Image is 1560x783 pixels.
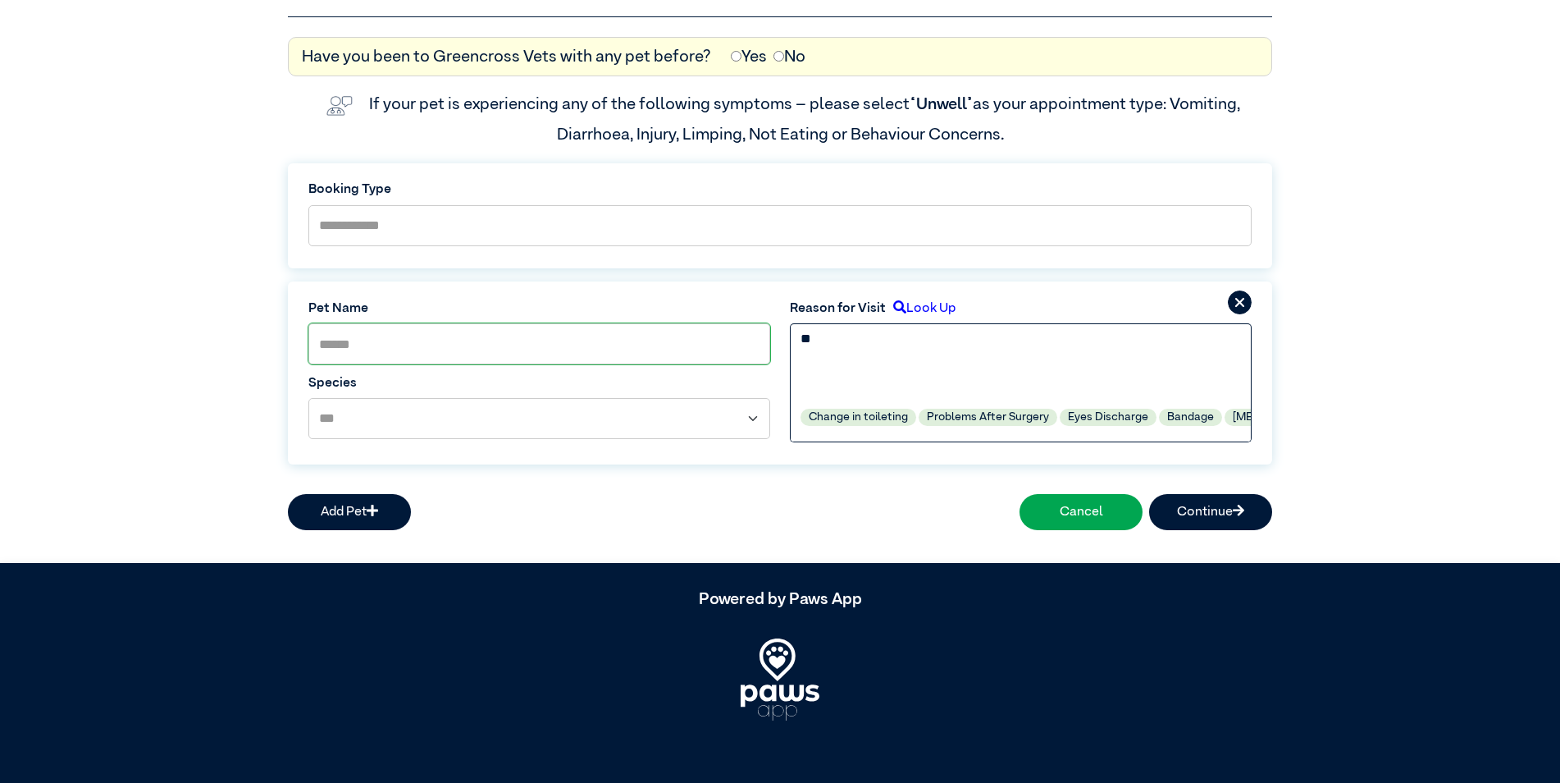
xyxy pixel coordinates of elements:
[1019,494,1143,530] button: Cancel
[741,639,819,721] img: PawsApp
[910,96,973,112] span: “Unwell”
[919,409,1057,426] label: Problems After Surgery
[369,96,1243,142] label: If your pet is experiencing any of the following symptoms – please select as your appointment typ...
[302,44,711,69] label: Have you been to Greencross Vets with any pet before?
[790,299,886,318] label: Reason for Visit
[1159,409,1222,426] label: Bandage
[801,409,916,426] label: Change in toileting
[731,51,741,62] input: Yes
[288,589,1272,609] h5: Powered by Paws App
[320,89,359,122] img: vet
[773,44,805,69] label: No
[308,299,770,318] label: Pet Name
[886,299,956,318] label: Look Up
[308,180,1252,199] label: Booking Type
[1060,409,1156,426] label: Eyes Discharge
[1225,409,1352,426] label: [MEDICAL_DATA] test
[731,44,767,69] label: Yes
[308,373,770,393] label: Species
[288,494,411,530] button: Add Pet
[773,51,784,62] input: No
[1149,494,1272,530] button: Continue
